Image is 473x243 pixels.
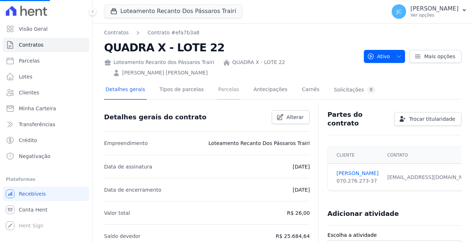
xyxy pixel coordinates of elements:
p: Loteamento Recanto Dos Pássaros Trairi [208,139,310,148]
nav: Breadcrumb [104,29,199,37]
a: Conta Hent [3,202,89,217]
span: Lotes [19,73,33,80]
h2: QUADRA X - LOTE 22 [104,39,358,56]
a: Transferências [3,117,89,132]
span: Ativo [367,50,390,63]
p: R$ 26,00 [287,209,310,217]
p: Empreendimento [104,139,148,148]
a: [PERSON_NAME] [PERSON_NAME] [122,69,208,77]
p: Ver opções [410,12,459,18]
div: Plataformas [6,175,86,184]
a: Recebíveis [3,187,89,201]
a: Negativação [3,149,89,163]
p: [PERSON_NAME] [410,5,459,12]
a: Lotes [3,69,89,84]
a: QUADRA X - LOTE 22 [232,59,285,66]
th: Cliente [328,147,383,164]
a: Minha Carteira [3,101,89,116]
span: Transferências [19,121,55,128]
span: Parcelas [19,57,40,64]
a: Antecipações [252,81,289,100]
p: [DATE] [293,186,310,194]
span: Clientes [19,89,39,96]
span: Trocar titularidade [409,115,455,123]
h3: Partes do contrato [327,110,388,128]
span: Recebíveis [19,190,46,197]
span: Visão Geral [19,25,48,33]
a: Clientes [3,85,89,100]
a: Carnês [300,81,321,100]
a: Detalhes gerais [104,81,147,100]
p: Valor total [104,209,130,217]
p: [DATE] [293,162,310,171]
div: 0 [367,86,375,93]
button: JC [PERSON_NAME] Ver opções [386,1,473,22]
div: Loteamento Recanto dos Pássaros Trairi [104,59,214,66]
span: Conta Hent [19,206,47,213]
span: Contratos [19,41,43,48]
span: Alterar [287,114,304,121]
nav: Breadcrumb [104,29,358,37]
label: Escolha a atividade [327,231,461,239]
button: Ativo [364,50,405,63]
a: Mais opções [409,50,461,63]
a: Alterar [272,110,310,124]
a: Contratos [3,38,89,52]
span: Crédito [19,137,37,144]
a: Trocar titularidade [394,112,461,126]
span: Mais opções [424,53,455,60]
span: Minha Carteira [19,105,56,112]
a: Visão Geral [3,22,89,36]
div: 070.276.273-37 [336,177,378,185]
div: Solicitações [334,86,375,93]
span: Negativação [19,153,51,160]
a: Contrato #efa7b3a8 [147,29,199,37]
button: Loteamento Recanto Dos Pássaros Trairi [104,4,242,18]
p: Saldo devedor [104,232,141,240]
a: Parcelas [3,54,89,68]
h3: Adicionar atividade [327,209,399,218]
a: [PERSON_NAME] [336,170,378,177]
a: Contratos [104,29,129,37]
span: JC [396,9,401,14]
h3: Detalhes gerais do contrato [104,113,206,121]
p: Data de encerramento [104,186,162,194]
a: Parcelas [217,81,241,100]
a: Tipos de parcelas [158,81,205,100]
a: Crédito [3,133,89,148]
p: Data de assinatura [104,162,152,171]
a: Solicitações0 [332,81,377,100]
p: R$ 25.684,64 [276,232,310,240]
